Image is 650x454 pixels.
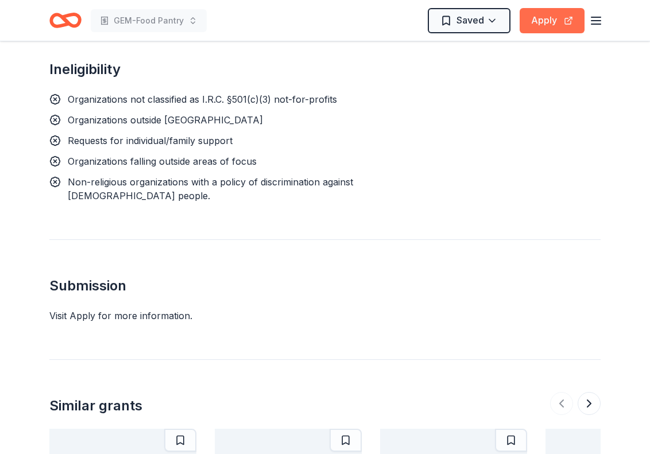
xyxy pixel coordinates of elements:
[49,60,408,79] h2: Ineligibility
[68,94,337,105] span: Organizations not classified as I.R.C. §501(c)(3) not-for-profits
[49,309,601,323] div: Visit Apply for more information.
[49,7,82,34] a: Home
[68,176,353,201] span: Non-religious organizations with a policy of discrimination against [DEMOGRAPHIC_DATA] people.
[68,156,257,167] span: Organizations falling outside areas of focus
[49,397,142,415] div: Similar grants
[68,135,233,146] span: Requests for individual/family support
[520,8,585,33] button: Apply
[91,9,207,32] button: GEM-Food Pantry
[68,114,263,126] span: Organizations outside [GEOGRAPHIC_DATA]
[49,277,601,295] h2: Submission
[456,13,484,28] span: Saved
[428,8,510,33] button: Saved
[114,14,184,28] span: GEM-Food Pantry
